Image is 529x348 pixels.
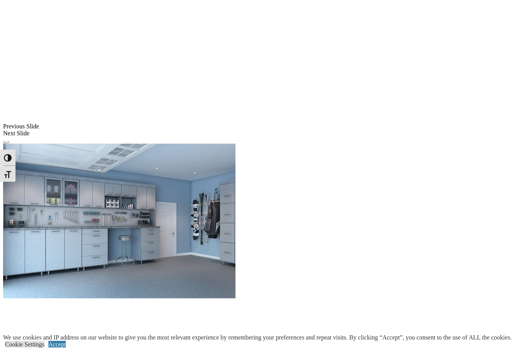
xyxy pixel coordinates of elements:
div: Previous Slide [3,123,526,130]
a: Cookie Settings [5,341,45,348]
img: Banner for mobile view [3,144,235,299]
button: Click here to pause slide show [3,141,9,143]
div: We use cookies and IP address on our website to give you the most relevant experience by remember... [3,334,512,341]
div: Next Slide [3,130,526,137]
a: Accept [48,341,66,348]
